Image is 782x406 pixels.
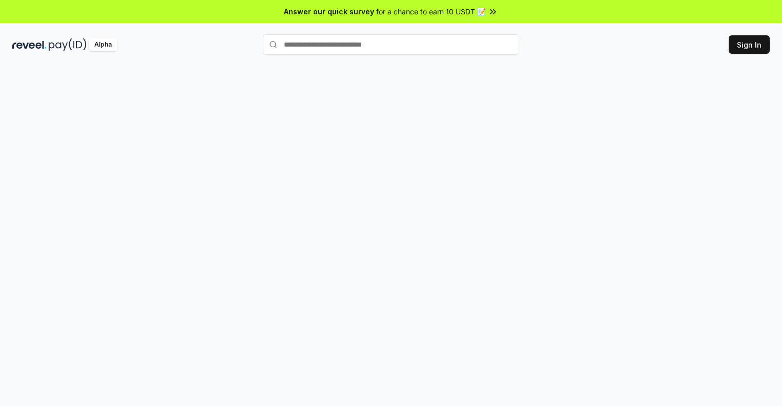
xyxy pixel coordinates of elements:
[376,6,486,17] span: for a chance to earn 10 USDT 📝
[12,38,47,51] img: reveel_dark
[284,6,374,17] span: Answer our quick survey
[729,35,770,54] button: Sign In
[89,38,117,51] div: Alpha
[49,38,87,51] img: pay_id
